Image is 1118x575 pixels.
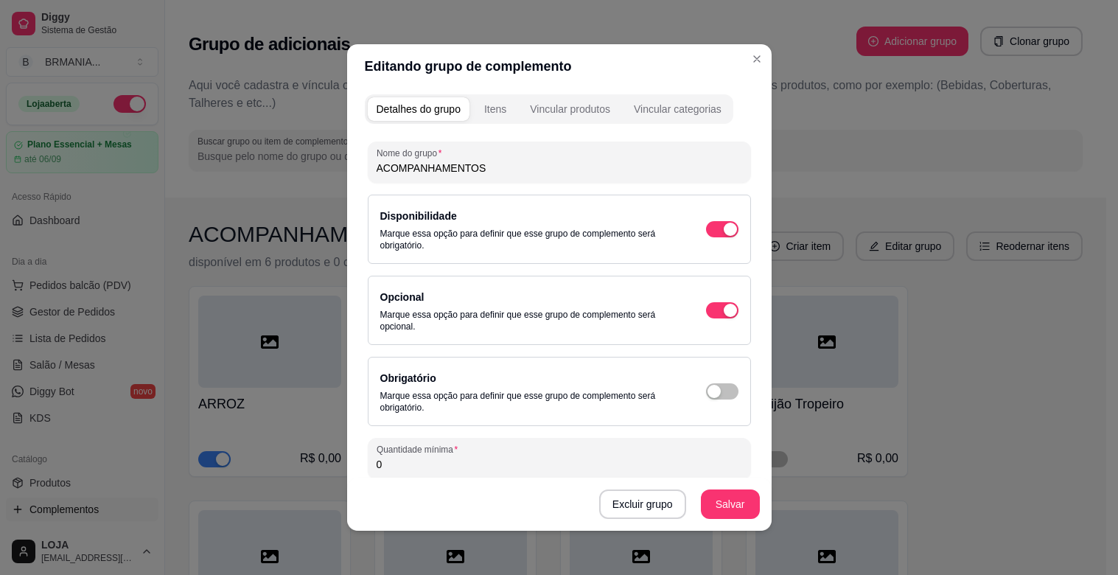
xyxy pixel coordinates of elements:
[380,291,425,303] label: Opcional
[701,489,760,519] button: Salvar
[377,457,742,472] input: Quantidade mínima
[365,94,733,124] div: complement-group
[377,161,742,175] input: Nome do grupo
[380,228,677,251] p: Marque essa opção para definir que esse grupo de complemento será obrigatório.
[377,443,463,456] label: Quantidade mínima
[599,489,686,519] button: Excluir grupo
[484,102,506,116] div: Itens
[380,210,457,222] label: Disponibilidade
[377,147,447,159] label: Nome do grupo
[380,390,677,414] p: Marque essa opção para definir que esse grupo de complemento será obrigatório.
[347,44,772,88] header: Editando grupo de complemento
[634,102,722,116] div: Vincular categorias
[530,102,610,116] div: Vincular produtos
[365,94,754,124] div: complement-group
[380,309,677,332] p: Marque essa opção para definir que esse grupo de complemento será opcional.
[745,47,769,71] button: Close
[380,372,436,384] label: Obrigatório
[377,102,461,116] div: Detalhes do grupo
